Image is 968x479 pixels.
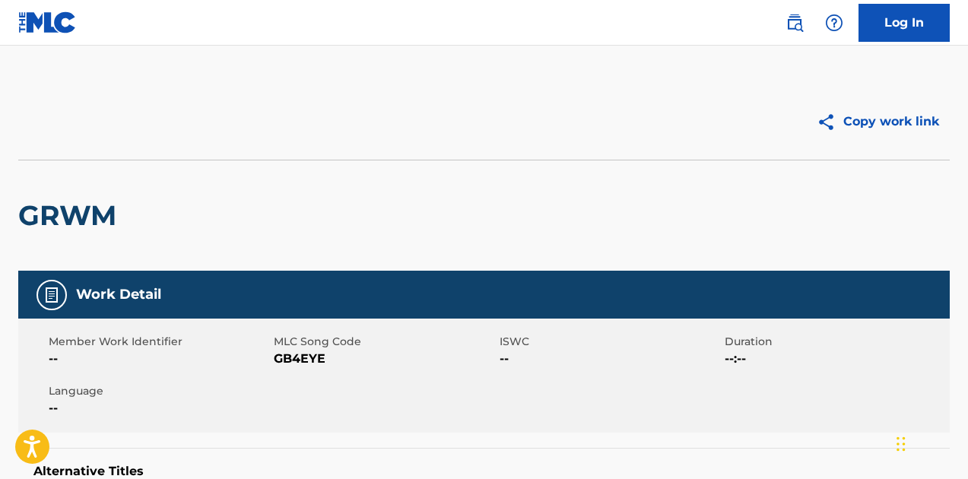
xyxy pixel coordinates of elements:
div: Drag [897,421,906,467]
span: Language [49,383,270,399]
img: Work Detail [43,286,61,304]
span: Duration [725,334,946,350]
h5: Work Detail [76,286,161,303]
button: Copy work link [806,103,950,141]
iframe: Chat Widget [892,406,968,479]
span: Member Work Identifier [49,334,270,350]
span: ISWC [500,334,721,350]
img: Copy work link [817,113,843,132]
div: Help [819,8,849,38]
span: GB4EYE [274,350,495,368]
span: --:-- [725,350,946,368]
a: Public Search [779,8,810,38]
span: -- [500,350,721,368]
span: -- [49,350,270,368]
span: MLC Song Code [274,334,495,350]
h5: Alternative Titles [33,464,935,479]
img: help [825,14,843,32]
img: search [786,14,804,32]
img: MLC Logo [18,11,77,33]
h2: GRWM [18,198,124,233]
a: Log In [859,4,950,42]
span: -- [49,399,270,417]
